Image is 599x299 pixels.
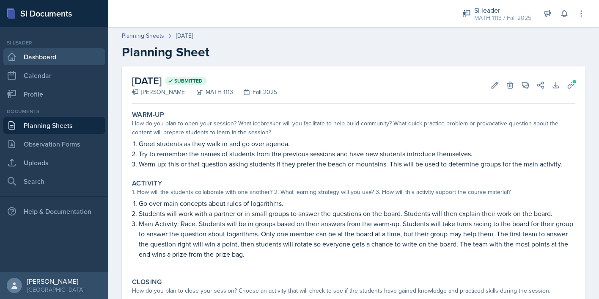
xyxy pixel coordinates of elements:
[132,119,575,137] div: How do you plan to open your session? What icebreaker will you facilitate to help build community...
[186,88,233,97] div: MATH 1113
[122,31,164,40] a: Planning Sheets
[139,198,575,208] p: Go over main concepts about rules of logarithms.
[132,278,162,286] label: Closing
[132,73,277,89] h2: [DATE]
[3,203,105,220] div: Help & Documentation
[174,78,203,84] span: Submitted
[132,111,165,119] label: Warm-Up
[27,285,84,294] div: [GEOGRAPHIC_DATA]
[3,48,105,65] a: Dashboard
[3,117,105,134] a: Planning Sheets
[3,136,105,152] a: Observation Forms
[233,88,277,97] div: Fall 2025
[132,88,186,97] div: [PERSON_NAME]
[3,173,105,190] a: Search
[139,208,575,219] p: Students will work with a partner or in small groups to answer the questions on the board. Studen...
[3,86,105,102] a: Profile
[176,31,193,40] div: [DATE]
[132,286,575,295] div: How do you plan to close your session? Choose an activity that will check to see if the students ...
[27,277,84,285] div: [PERSON_NAME]
[139,149,575,159] p: Try to remember the names of students from the previous sessions and have new students introduce ...
[3,67,105,84] a: Calendar
[132,188,575,197] div: 1. How will the students collaborate with one another? 2. What learning strategy will you use? 3....
[474,5,531,15] div: Si leader
[139,138,575,149] p: Greet students as they walk in and go over agenda.
[3,154,105,171] a: Uploads
[139,219,575,259] p: Main Activity: Race. Students will be in groups based on their answers from the warm-up. Students...
[139,159,575,169] p: Warm-up: this or that question asking students if they prefer the beach or mountains. This will b...
[122,44,585,60] h2: Planning Sheet
[132,179,162,188] label: Activity
[3,39,105,47] div: Si leader
[474,14,531,22] div: MATH 1113 / Fall 2025
[3,108,105,115] div: Documents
